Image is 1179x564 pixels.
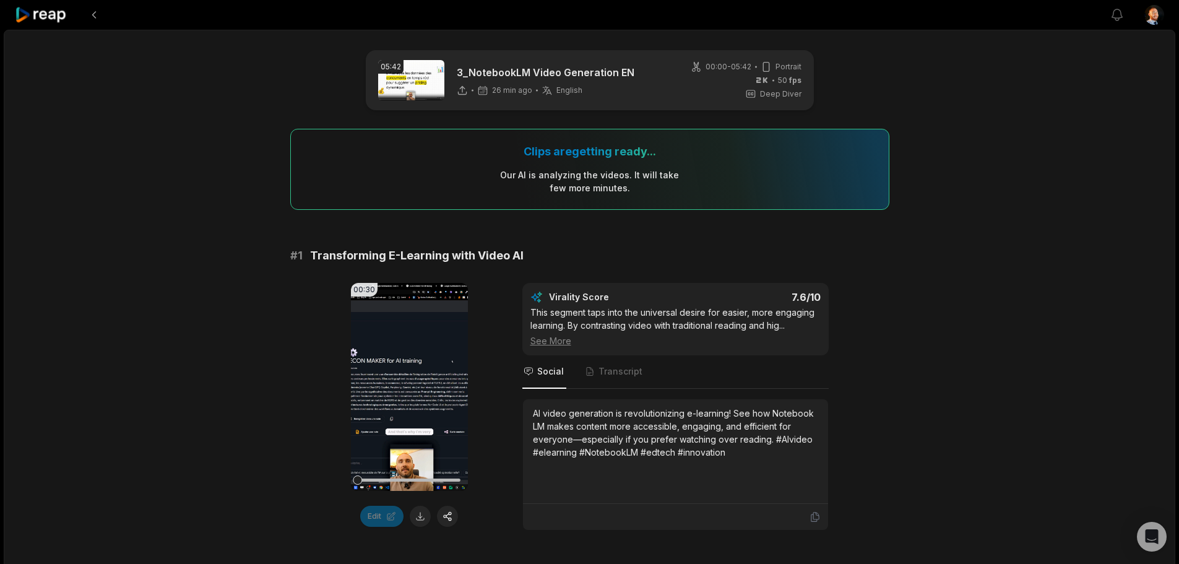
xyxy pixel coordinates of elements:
span: Transforming E-Learning with Video AI [310,247,524,264]
span: Deep Diver [760,89,801,100]
span: Portrait [775,61,801,72]
div: Clips are getting ready... [524,144,656,158]
div: See More [530,334,821,347]
div: 05:42 [378,60,404,74]
p: 3_NotebookLM Video Generation EN [457,65,634,80]
span: Transcript [598,365,642,378]
button: Edit [360,506,404,527]
video: Your browser does not support mp4 format. [351,283,468,491]
div: Our AI is analyzing the video s . It will take few more minutes. [499,168,680,194]
span: 00:00 - 05:42 [706,61,751,72]
span: 50 [778,75,801,86]
span: fps [789,76,801,85]
span: English [556,85,582,95]
span: # 1 [290,247,303,264]
div: This segment taps into the universal desire for easier, more engaging learning. By contrasting vi... [530,306,821,347]
span: 26 min ago [492,85,532,95]
div: AI video generation is revolutionizing e-learning! See how Notebook LM makes content more accessi... [533,407,818,459]
div: 7.6 /10 [688,291,821,303]
span: Social [537,365,564,378]
div: Open Intercom Messenger [1137,522,1167,552]
div: Virality Score [549,291,682,303]
nav: Tabs [522,355,829,389]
